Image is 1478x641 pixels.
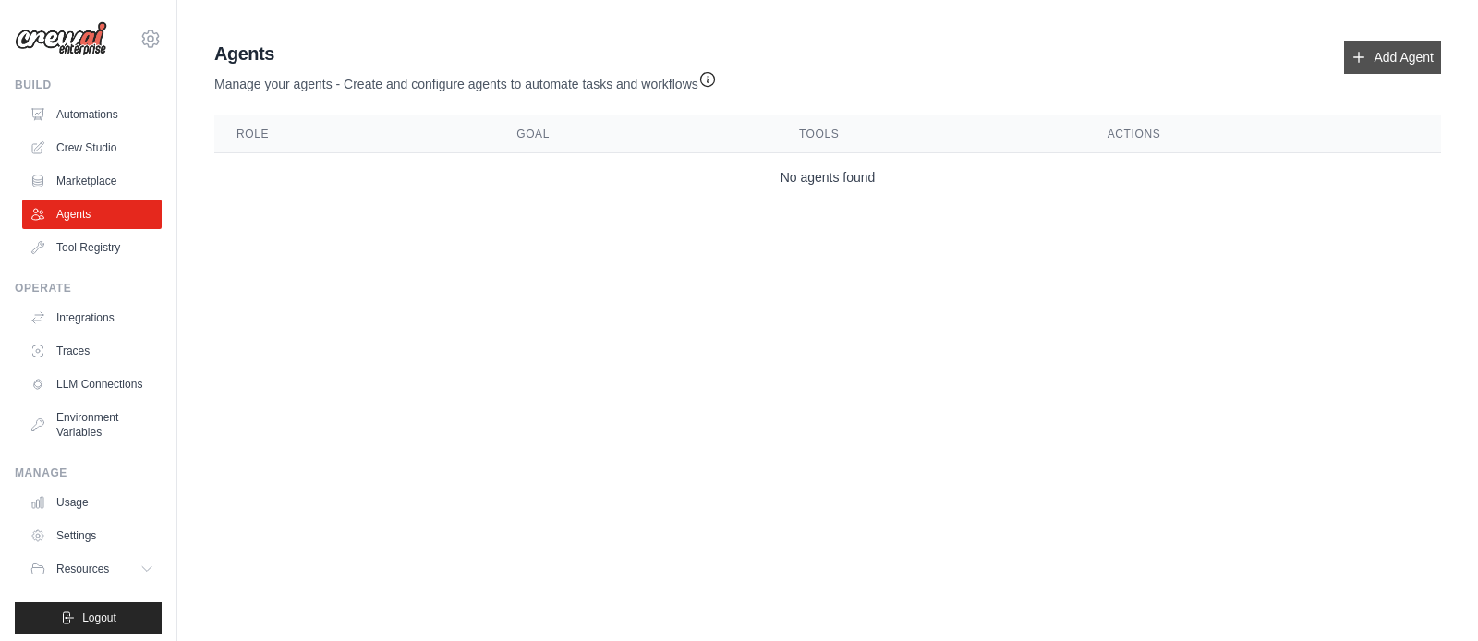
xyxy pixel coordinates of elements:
a: Tool Registry [22,233,162,262]
a: Integrations [22,303,162,333]
div: Operate [15,281,162,296]
p: Manage your agents - Create and configure agents to automate tasks and workflows [214,67,717,93]
th: Role [214,115,494,153]
a: Automations [22,100,162,129]
div: Build [15,78,162,92]
a: Usage [22,488,162,517]
button: Resources [22,554,162,584]
td: No agents found [214,153,1441,202]
a: Add Agent [1344,41,1441,74]
a: Settings [22,521,162,550]
a: Crew Studio [22,133,162,163]
a: LLM Connections [22,369,162,399]
img: Logo [15,21,107,56]
a: Marketplace [22,166,162,196]
a: Agents [22,200,162,229]
th: Tools [777,115,1085,153]
button: Logout [15,602,162,634]
div: Manage [15,466,162,480]
span: Resources [56,562,109,576]
th: Actions [1085,115,1441,153]
a: Traces [22,336,162,366]
th: Goal [494,115,777,153]
h2: Agents [214,41,717,67]
span: Logout [82,611,116,625]
a: Environment Variables [22,403,162,447]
